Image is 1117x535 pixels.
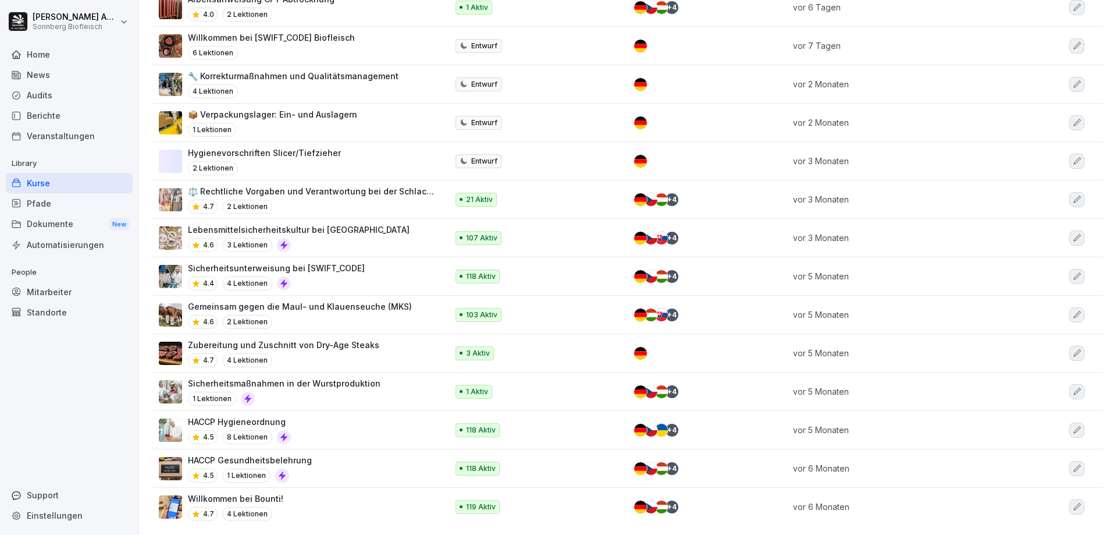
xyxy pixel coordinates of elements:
[188,123,236,137] p: 1 Lektionen
[222,430,272,444] p: 8 Lektionen
[203,509,214,519] p: 4.7
[655,309,668,321] img: sk.svg
[203,317,214,327] p: 4.6
[634,232,647,245] img: de.svg
[6,235,133,255] a: Automatisierungen
[634,155,647,168] img: de.svg
[6,263,133,282] p: People
[222,469,271,483] p: 1 Lektionen
[159,380,182,403] img: zsyqtckr062lfh3n5688yla6.png
[188,454,312,466] p: HACCP Gesundheitsbelehrung
[666,385,678,398] div: + 4
[793,1,1009,13] p: vor 6 Tagen
[203,432,214,442] p: 4.5
[666,424,678,437] div: + 4
[203,240,214,250] p: 4.6
[645,1,657,14] img: cz.svg
[645,462,657,475] img: cz.svg
[634,309,647,321] img: de.svg
[793,424,1009,436] p: vor 5 Monaten
[666,193,678,206] div: + 4
[655,232,668,245] img: sk.svg
[188,185,436,197] p: ⚖️ Rechtliche Vorgaben und Verantwortung bei der Schlachtung
[793,385,1009,398] p: vor 5 Monaten
[634,116,647,129] img: de.svg
[6,282,133,302] a: Mitarbeiter
[222,507,272,521] p: 4 Lektionen
[645,193,657,206] img: cz.svg
[203,278,214,289] p: 4.4
[645,270,657,283] img: cz.svg
[634,270,647,283] img: de.svg
[634,424,647,437] img: de.svg
[222,277,272,290] p: 4 Lektionen
[466,348,490,359] p: 3 Aktiv
[188,339,379,351] p: Zubereitung und Zuschnitt von Dry-Age Steaks
[159,265,182,288] img: bvgi5s23nmzwngfih7cf5uu4.png
[159,303,182,327] img: v5xfj2ee6dkih8wmb5im9fg5.png
[466,425,496,435] p: 118 Aktiv
[466,310,497,320] p: 103 Aktiv
[188,84,238,98] p: 4 Lektionen
[645,309,657,321] img: hu.svg
[222,8,272,22] p: 2 Lektionen
[188,416,291,428] p: HACCP Hygieneordnung
[793,155,1009,167] p: vor 3 Monaten
[203,470,214,481] p: 4.5
[466,271,496,282] p: 118 Aktiv
[666,462,678,475] div: + 4
[33,23,118,31] p: Sonnberg Biofleisch
[634,385,647,398] img: de.svg
[645,232,657,245] img: cz.svg
[222,238,272,252] p: 3 Lektionen
[222,315,272,329] p: 2 Lektionen
[666,501,678,513] div: + 4
[159,34,182,58] img: vq64qnx387vm2euztaeei3pt.png
[188,161,238,175] p: 2 Lektionen
[634,347,647,360] img: de.svg
[655,193,668,206] img: hu.svg
[6,302,133,323] a: Standorte
[6,173,133,193] a: Kurse
[188,224,410,236] p: Lebensmittelsicherheitskultur bei [GEOGRAPHIC_DATA]
[634,462,647,475] img: de.svg
[6,126,133,146] a: Veranstaltungen
[793,116,1009,129] p: vor 2 Monaten
[666,1,678,14] div: + 4
[6,505,133,526] a: Einstellungen
[634,40,647,52] img: de.svg
[793,270,1009,282] p: vor 5 Monaten
[188,262,365,274] p: Sicherheitsunterweisung bei [SWIFT_CODE]
[6,154,133,173] p: Library
[6,44,133,65] a: Home
[655,270,668,283] img: hu.svg
[6,485,133,505] div: Support
[793,78,1009,90] p: vor 2 Monaten
[203,355,214,366] p: 4.7
[6,85,133,105] a: Audits
[793,232,1009,244] p: vor 3 Monaten
[793,40,1009,52] p: vor 7 Tagen
[188,300,412,313] p: Gemeinsam gegen die Maul- und Klauenseuche (MKS)
[793,501,1009,513] p: vor 6 Monaten
[188,377,380,389] p: Sicherheitsmaßnahmen in der Wurstproduktion
[6,65,133,85] a: News
[466,194,493,205] p: 21 Aktiv
[645,424,657,437] img: cz.svg
[466,502,496,512] p: 119 Aktiv
[159,226,182,250] img: fel7zw93n786o3hrlxxj0311.png
[6,105,133,126] a: Berichte
[6,214,133,235] div: Dokumente
[466,233,497,243] p: 107 Aktiv
[793,309,1009,321] p: vor 5 Monaten
[655,385,668,398] img: hu.svg
[109,218,129,231] div: New
[655,462,668,475] img: hu.svg
[645,501,657,513] img: cz.svg
[666,309,678,321] div: + 4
